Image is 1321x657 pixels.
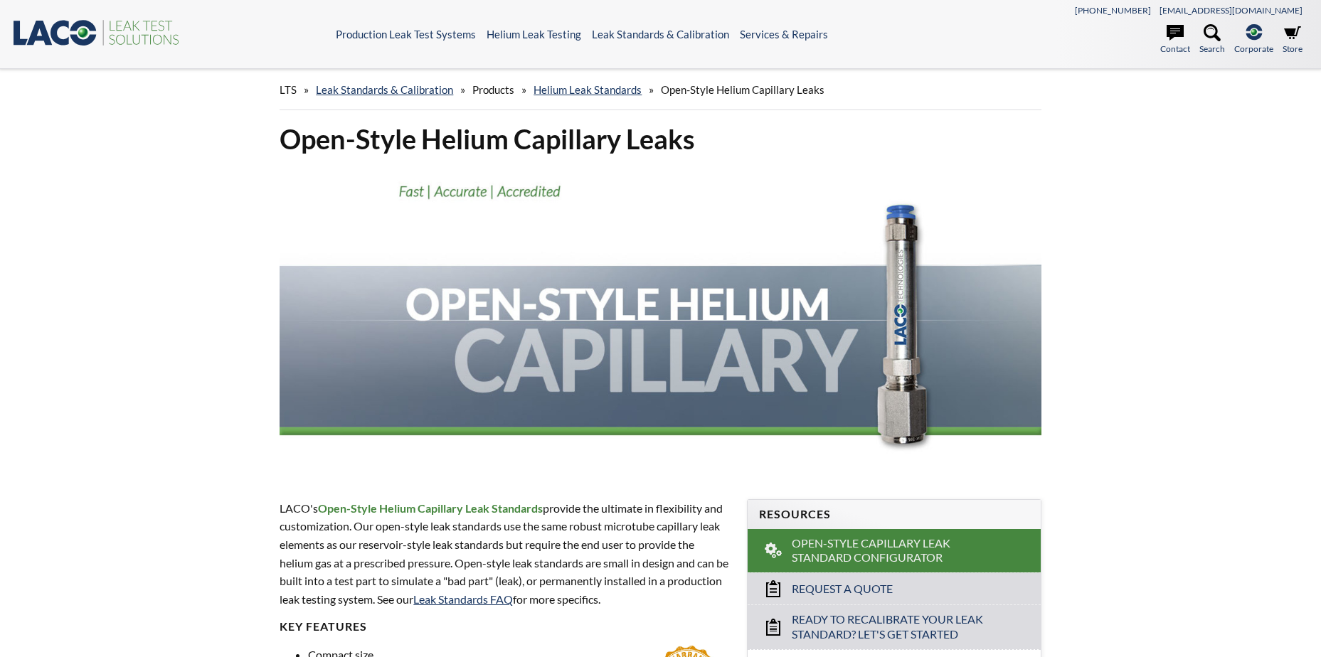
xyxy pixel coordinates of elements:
div: » » » » [280,70,1041,110]
span: Request a Quote [792,582,893,597]
a: Open-Style Capillary Leak Standard Configurator [748,529,1041,573]
a: Request a Quote [748,572,1041,604]
strong: Open-Style Helium Capillary Leak Standards [318,501,543,515]
span: Products [472,83,514,96]
a: Helium Leak Testing [487,28,581,41]
a: Search [1199,24,1225,55]
h4: Key FEATURES [280,619,730,634]
a: Contact [1160,24,1190,55]
span: Open-Style Helium Capillary Leaks [661,83,824,96]
a: Ready to Recalibrate Your Leak Standard? Let's Get Started [748,604,1041,649]
a: Leak Standards & Calibration [592,28,729,41]
h4: Resources [759,507,1029,522]
img: Open-Style Helium Capillary header [280,168,1041,472]
a: Leak Standards & Calibration [316,83,453,96]
a: Store [1283,24,1303,55]
a: Services & Repairs [740,28,828,41]
a: [EMAIL_ADDRESS][DOMAIN_NAME] [1160,5,1303,16]
span: Open-Style Capillary Leak Standard Configurator [792,536,999,566]
h1: Open-Style Helium Capillary Leaks [280,122,1041,156]
p: provide the ultimate in flexibility and customization. Our open-style leak standards use the same... [280,499,730,609]
a: Helium Leak Standards [534,83,642,96]
span: LTS [280,83,297,96]
span: Ready to Recalibrate Your Leak Standard? Let's Get Started [792,612,999,642]
span: LACO's [280,501,318,515]
a: Leak Standards FAQ [413,592,513,606]
a: [PHONE_NUMBER] [1075,5,1151,16]
a: Production Leak Test Systems [336,28,476,41]
span: Corporate [1234,42,1273,55]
